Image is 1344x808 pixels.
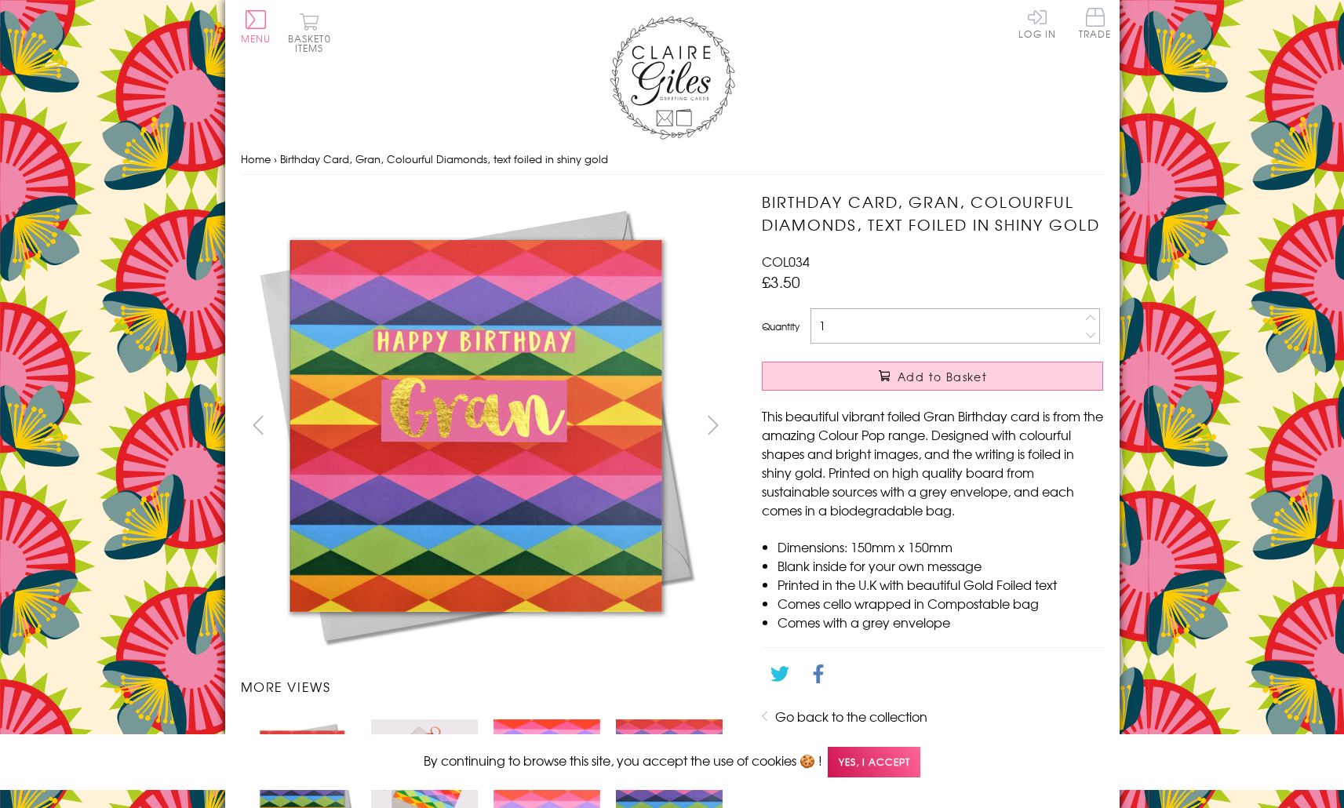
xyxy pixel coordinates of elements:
[762,362,1103,391] button: Add to Basket
[241,31,271,45] span: Menu
[280,151,608,166] span: Birthday Card, Gran, Colourful Diamonds, text foiled in shiny gold
[898,369,987,384] span: Add to Basket
[778,556,1103,575] li: Blank inside for your own message
[762,271,800,293] span: £3.50
[778,575,1103,594] li: Printed in the U.K with beautiful Gold Foiled text
[288,13,331,53] button: Basket0 items
[778,537,1103,556] li: Dimensions: 150mm x 150mm
[762,191,1103,236] h1: Birthday Card, Gran, Colourful Diamonds, text foiled in shiny gold
[695,407,730,442] button: next
[241,144,1104,176] nav: breadcrumbs
[241,677,731,696] h3: More views
[762,406,1103,519] p: This beautiful vibrant foiled Gran Birthday card is from the amazing Colour Pop range. Designed w...
[240,191,711,661] img: Birthday Card, Gran, Colourful Diamonds, text foiled in shiny gold
[762,319,799,333] label: Quantity
[730,191,1201,661] img: Birthday Card, Gran, Colourful Diamonds, text foiled in shiny gold
[241,10,271,43] button: Menu
[778,613,1103,631] li: Comes with a grey envelope
[1079,8,1112,38] span: Trade
[828,747,920,777] span: Yes, I accept
[775,707,927,726] a: Go back to the collection
[762,252,810,271] span: COL034
[610,16,735,140] img: Claire Giles Greetings Cards
[274,151,277,166] span: ›
[1018,8,1056,38] a: Log In
[778,594,1103,613] li: Comes cello wrapped in Compostable bag
[1079,8,1112,42] a: Trade
[241,151,271,166] a: Home
[295,31,331,55] span: 0 items
[241,407,276,442] button: prev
